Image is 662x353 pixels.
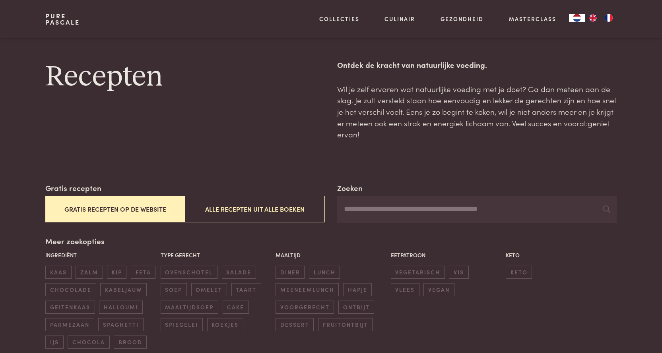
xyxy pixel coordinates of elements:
[337,83,616,140] p: Wil je zelf ervaren wat natuurlijke voeding met je doet? Ga dan meteen aan de slag. Je zult verst...
[338,301,374,314] span: ontbijt
[319,15,359,23] a: Collecties
[585,14,617,22] ul: Language list
[191,283,227,296] span: omelet
[601,14,617,22] a: FR
[45,13,80,25] a: PurePascale
[391,283,419,296] span: vlees
[45,59,324,95] h1: Recepten
[99,301,142,314] span: halloumi
[45,182,101,194] label: Gratis recepten
[45,336,63,349] span: ijs
[276,266,305,279] span: diner
[569,14,585,22] div: Language
[161,251,272,259] p: Type gerecht
[423,283,454,296] span: vegan
[441,15,483,23] a: Gezondheid
[45,318,94,331] span: parmezaan
[76,266,103,279] span: zalm
[276,301,334,314] span: voorgerecht
[45,301,95,314] span: geitenkaas
[449,266,468,279] span: vis
[107,266,126,279] span: kip
[276,251,386,259] p: Maaltijd
[318,318,373,331] span: fruitontbijt
[391,251,502,259] p: Eetpatroon
[276,318,314,331] span: dessert
[222,266,256,279] span: salade
[45,283,96,296] span: chocolade
[569,14,585,22] a: NL
[100,283,146,296] span: kabeljauw
[337,182,363,194] label: Zoeken
[223,301,249,314] span: cake
[506,251,617,259] p: Keto
[45,196,185,222] button: Gratis recepten op de website
[309,266,340,279] span: lunch
[114,336,147,349] span: brood
[509,15,556,23] a: Masterclass
[569,14,617,22] aside: Language selected: Nederlands
[45,266,71,279] span: kaas
[231,283,261,296] span: taart
[185,196,324,222] button: Alle recepten uit alle boeken
[207,318,243,331] span: koekjes
[276,283,339,296] span: meeneemlunch
[384,15,415,23] a: Culinair
[161,318,203,331] span: spiegelei
[161,301,218,314] span: maaltijdsoep
[161,266,217,279] span: ovenschotel
[98,318,143,331] span: spaghetti
[506,266,532,279] span: keto
[391,266,445,279] span: vegetarisch
[343,283,372,296] span: hapje
[45,251,156,259] p: Ingrediënt
[161,283,187,296] span: soep
[68,336,109,349] span: chocola
[131,266,155,279] span: feta
[337,59,487,70] strong: Ontdek de kracht van natuurlijke voeding.
[585,14,601,22] a: EN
